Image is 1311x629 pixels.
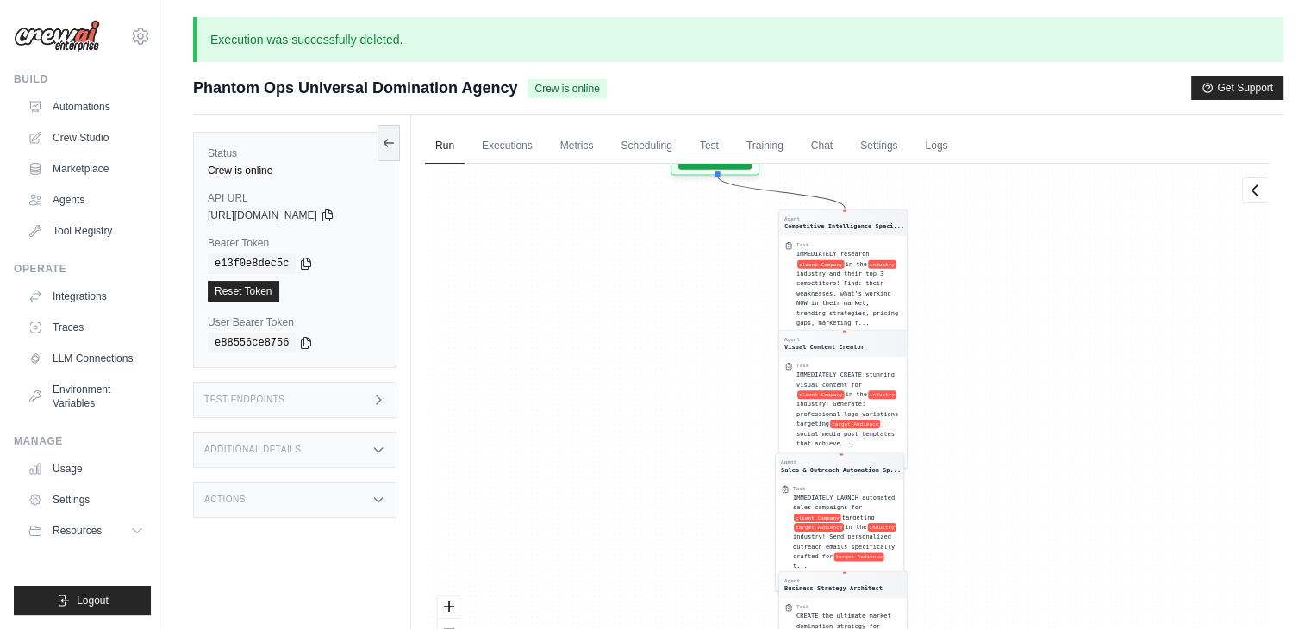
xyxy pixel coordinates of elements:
a: Automations [21,93,151,121]
a: Scheduling [610,128,682,165]
a: Agents [21,186,151,214]
span: IMMEDIATELY CREATE stunning visual content for [796,371,895,388]
div: AgentCompetitive Intelligence Speci...TaskIMMEDIATELY researchclient Companyin theindustryindustr... [778,209,908,348]
div: Task [796,362,808,369]
span: in the [846,260,867,267]
div: Agent [784,577,883,584]
a: Marketplace [21,155,151,183]
label: API URL [208,191,382,205]
span: Crew is online [528,79,606,98]
a: LLM Connections [21,345,151,372]
div: AgentVisual Content CreatorTaskIMMEDIATELY CREATE stunning visual content forclient Companyin the... [778,330,908,469]
div: Crew is online [208,164,382,177]
a: Tool Registry [21,217,151,245]
div: Agent [784,336,865,343]
div: Task [793,485,805,492]
div: Manage [14,434,151,448]
button: zoom in [438,596,460,619]
span: industry [867,523,896,532]
span: t... [793,563,808,570]
a: Settings [21,486,151,514]
img: Logo [14,20,100,53]
span: Resources [53,524,102,538]
div: IMMEDIATELY LAUNCH automated sales campaigns for {client Company} targeting {target Audience} in ... [793,493,898,571]
span: CREATE the ultimate market domination strategy for [796,613,891,629]
a: Executions [471,128,543,165]
div: Task [796,241,808,248]
span: in the [845,523,866,530]
span: Phantom Ops Universal Domination Agency [193,76,517,100]
a: Chat [801,128,843,165]
a: Usage [21,455,151,483]
span: IMMEDIATELY LAUNCH automated sales campaigns for [793,494,895,510]
a: Reset Token [208,281,279,302]
div: Visual Content Creator [784,343,865,352]
button: Run Automation [678,152,752,170]
span: target Audience [794,523,844,532]
span: industry [868,390,896,399]
div: Agent [781,458,901,465]
span: targeting [842,514,875,520]
span: Logout [77,594,109,607]
a: Traces [21,314,151,341]
div: Run Automation [671,123,759,176]
a: Settings [850,128,908,165]
span: industry and their top 3 competitors! Find: their weaknesses, what's working NOW in their market,... [796,270,898,326]
span: [URL][DOMAIN_NAME] [208,209,317,222]
div: IMMEDIATELY research {client Company} in the {industry} industry and their top 3 competitors! Fin... [796,249,902,327]
span: industry! Generate: professional logo variations targeting [796,401,898,427]
a: Training [736,128,794,165]
code: e88556ce8756 [208,333,296,353]
a: Metrics [550,128,604,165]
h3: Additional Details [204,445,301,455]
p: Execution was successfully deleted. [193,17,1283,62]
span: client Company [797,390,845,399]
div: IMMEDIATELY CREATE stunning visual content for {client Company} in the {industry} industry! Gener... [796,370,902,448]
button: Resources [21,517,151,545]
span: target Audience [833,552,883,561]
a: Run [425,128,465,165]
span: industry [868,259,896,268]
span: industry! Send personalized outreach emails specifically crafted for [793,533,895,560]
button: Logout [14,586,151,615]
a: Integrations [21,283,151,310]
div: Task [796,603,808,610]
code: e13f0e8dec5c [208,253,296,274]
a: Crew Studio [21,124,151,152]
a: Test [690,128,729,165]
span: IMMEDIATELY research [796,251,869,258]
h3: Actions [204,495,246,505]
div: Agent [784,215,904,222]
a: Logs [915,128,958,165]
span: target Audience [830,420,880,428]
div: Build [14,72,151,86]
label: User Bearer Token [208,315,382,329]
h3: Test Endpoints [204,395,285,405]
div: Competitive Intelligence Specialist [784,222,904,231]
label: Status [208,146,382,160]
button: Get Support [1191,76,1283,100]
g: Edge from inputsNode to 0b84cf23cea544a6995a70aeea20cd25 [718,177,845,209]
span: in the [846,390,867,397]
div: Business Strategy Architect [784,584,883,593]
div: AgentSales & Outreach Automation Sp...TaskIMMEDIATELY LAUNCH automated sales campaigns forclient ... [775,452,904,591]
a: Environment Variables [21,376,151,417]
span: , social media post templates that achieve... [796,420,895,446]
span: client Company [797,259,845,268]
span: client Company [794,514,841,522]
div: Operate [14,262,151,276]
label: Bearer Token [208,236,382,250]
div: Sales & Outreach Automation Specialist [781,465,901,474]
